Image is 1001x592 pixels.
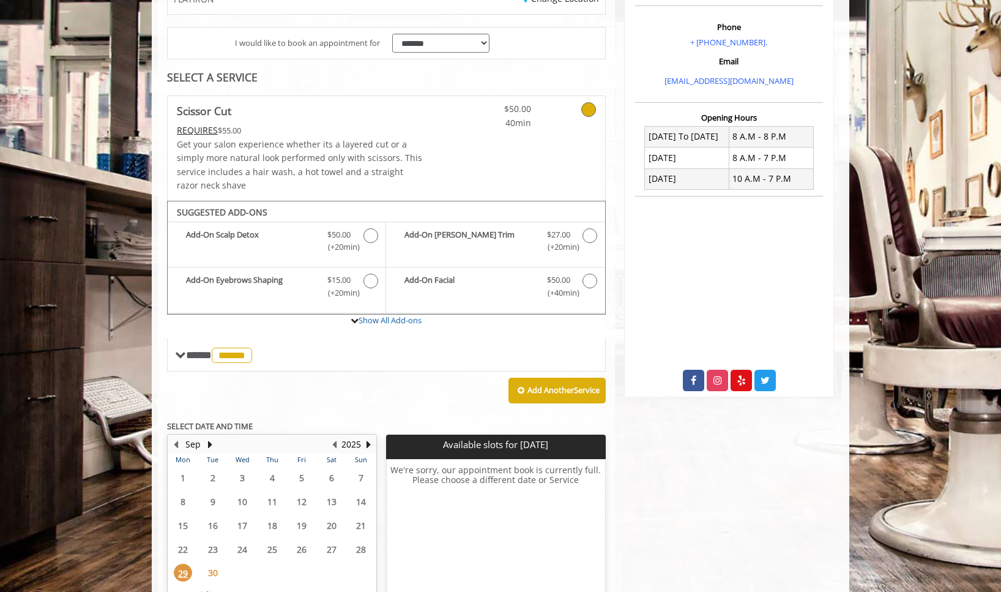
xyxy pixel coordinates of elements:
[645,168,729,189] td: [DATE]
[167,201,606,315] div: Scissor Cut Add-onS
[228,454,257,466] th: Wed
[198,561,227,585] td: Select day30
[257,454,286,466] th: Thu
[168,561,198,585] td: Select day29
[177,102,231,119] b: Scissor Cut
[404,228,534,254] b: Add-On [PERSON_NAME] Trim
[391,440,600,450] p: Available slots for [DATE]
[177,206,267,218] b: SUGGESTED ADD-ONS
[327,228,351,241] span: $50.00
[729,148,813,168] td: 8 A.M - 7 P.M
[186,228,315,254] b: Add-On Scalp Detox
[459,102,531,116] span: $50.00
[341,438,361,451] button: 2025
[459,116,531,130] span: 40min
[316,454,346,466] th: Sat
[359,315,422,326] a: Show All Add-ons
[346,454,376,466] th: Sun
[321,241,357,253] span: (+20min )
[729,168,813,189] td: 10 A.M - 7 P.M
[204,564,222,582] span: 30
[167,72,606,83] div: SELECT A SERVICE
[729,126,813,147] td: 8 A.M - 8 P.M
[167,421,253,432] b: SELECT DATE AND TIME
[527,384,600,395] b: Add Another Service
[392,274,598,302] label: Add-On Facial
[177,124,218,136] span: This service needs some Advance to be paid before we block your appointment
[185,438,201,451] button: Sep
[638,23,820,31] h3: Phone
[321,287,357,299] span: (+20min )
[235,37,380,50] span: I would like to book an appointment for
[638,57,820,66] h3: Email
[635,113,823,122] h3: Opening Hours
[327,274,351,287] span: $15.00
[186,274,315,299] b: Add-On Eyebrows Shaping
[690,37,767,48] a: + [PHONE_NUMBER].
[664,75,794,86] a: [EMAIL_ADDRESS][DOMAIN_NAME]
[392,228,598,257] label: Add-On Beard Trim
[174,228,379,257] label: Add-On Scalp Detox
[540,241,576,253] span: (+20min )
[547,274,570,287] span: $50.00
[171,438,180,451] button: Previous Month
[287,454,316,466] th: Fri
[205,438,215,451] button: Next Month
[174,564,192,582] span: 29
[645,126,729,147] td: [DATE] To [DATE]
[177,124,423,137] div: $55.00
[547,228,570,241] span: $27.00
[329,438,339,451] button: Previous Year
[198,454,227,466] th: Tue
[540,287,576,299] span: (+40min )
[177,138,423,193] p: Get your salon experience whether its a layered cut or a simply more natural look performed only ...
[645,148,729,168] td: [DATE]
[168,454,198,466] th: Mon
[174,274,379,302] label: Add-On Eyebrows Shaping
[404,274,534,299] b: Add-On Facial
[508,378,606,403] button: Add AnotherService
[363,438,373,451] button: Next Year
